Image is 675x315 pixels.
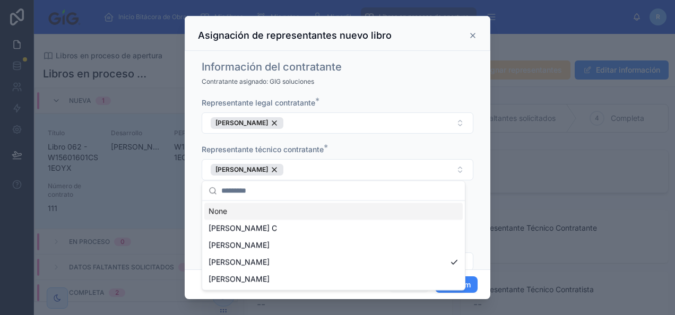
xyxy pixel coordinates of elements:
button: Select Button [202,112,473,134]
span: [PERSON_NAME] C [209,223,277,234]
span: [PERSON_NAME] [209,274,270,285]
span: Representante técnico contratante [202,145,324,154]
button: Unselect 8 [211,117,283,129]
span: [PERSON_NAME] [215,119,268,127]
button: Select Button [202,159,473,180]
span: Contratante asignado: GIG soluciones [202,77,314,86]
span: Representante legal contratante [202,98,315,107]
div: Suggestions [202,201,465,290]
span: [PERSON_NAME] [215,165,268,174]
div: None [204,203,463,220]
button: Unselect 9 [211,164,283,176]
h1: Información del contratante [202,59,342,74]
span: [PERSON_NAME] [209,257,270,268]
span: [PERSON_NAME] [209,240,270,251]
h3: Asignación de representantes nuevo libro [198,29,392,42]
